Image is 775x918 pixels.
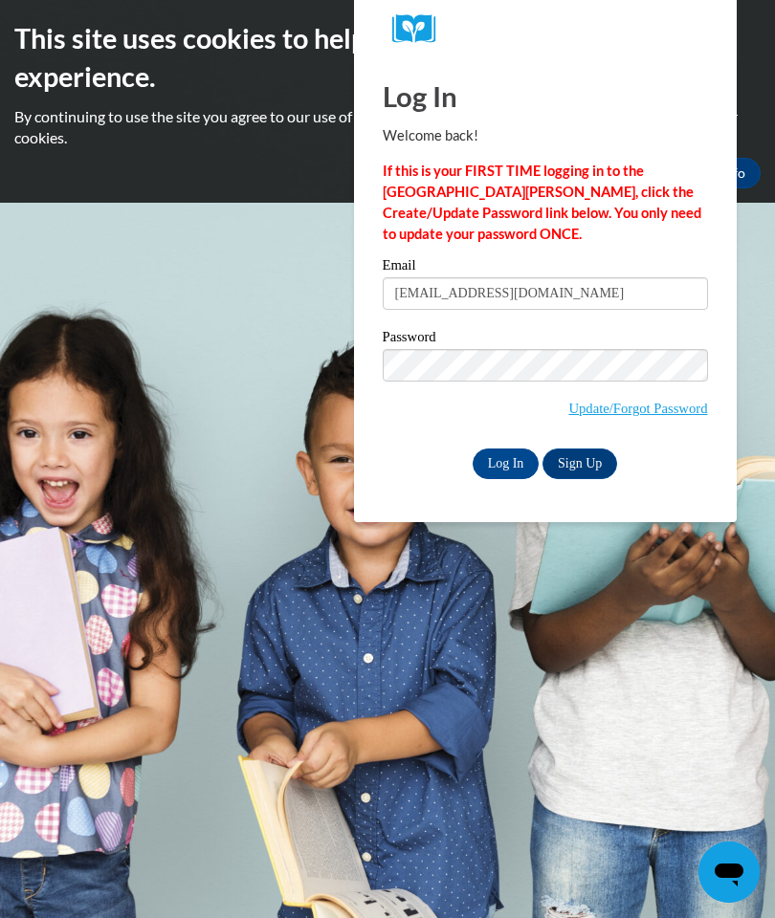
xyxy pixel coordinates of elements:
[542,448,617,479] a: Sign Up
[383,330,708,349] label: Password
[698,841,760,903] iframe: Button to launch messaging window
[14,106,761,148] p: By continuing to use the site you agree to our use of cookies. Use the ‘More info’ button to read...
[473,448,540,479] input: Log In
[383,258,708,277] label: Email
[14,19,761,97] h2: This site uses cookies to help improve your learning experience.
[383,76,708,116] h1: Log In
[383,163,701,242] strong: If this is your FIRST TIME logging in to the [GEOGRAPHIC_DATA][PERSON_NAME], click the Create/Upd...
[392,14,698,44] a: COX Campus
[383,125,708,146] p: Welcome back!
[392,14,450,44] img: Logo brand
[568,401,707,416] a: Update/Forgot Password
